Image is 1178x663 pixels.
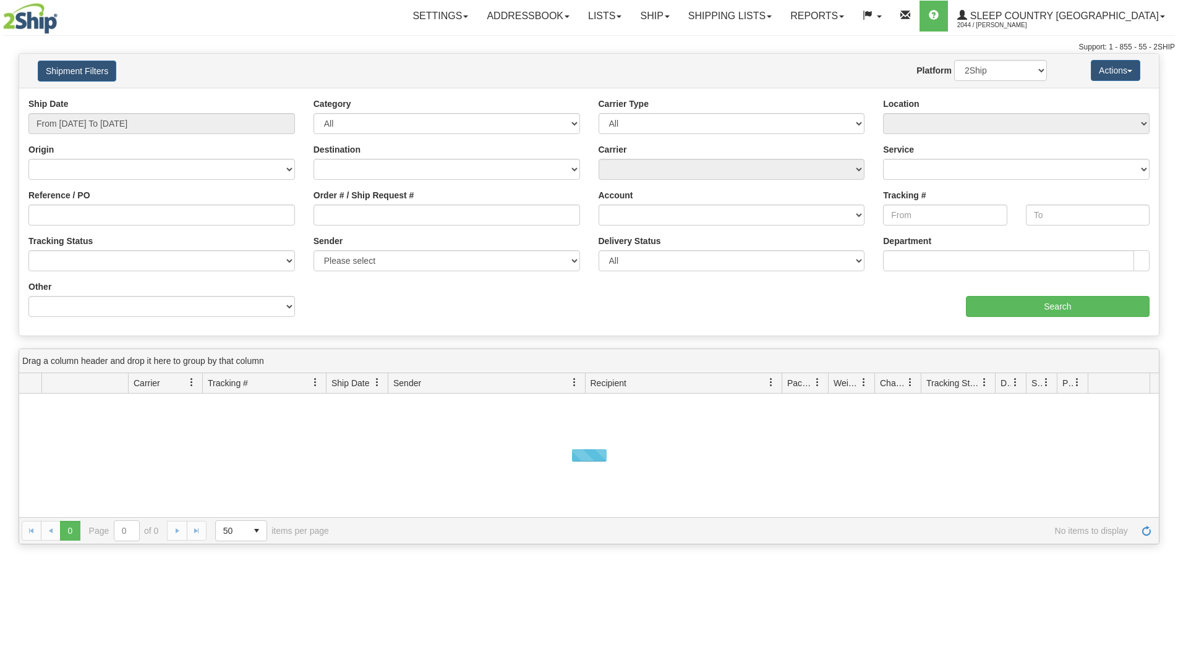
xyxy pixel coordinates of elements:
[314,143,361,156] label: Destination
[314,235,343,247] label: Sender
[761,372,782,393] a: Recipient filter column settings
[957,19,1050,32] span: 2044 / [PERSON_NAME]
[1137,521,1156,541] a: Refresh
[89,520,159,541] span: Page of 0
[807,372,828,393] a: Packages filter column settings
[393,377,421,389] span: Sender
[948,1,1174,32] a: Sleep Country [GEOGRAPHIC_DATA] 2044 / [PERSON_NAME]
[564,372,585,393] a: Sender filter column settings
[28,189,90,201] label: Reference / PO
[1067,372,1088,393] a: Pickup Status filter column settings
[599,189,633,201] label: Account
[679,1,781,32] a: Shipping lists
[3,42,1175,53] div: Support: 1 - 855 - 55 - 2SHIP
[916,64,952,77] label: Platform
[1091,60,1140,81] button: Actions
[787,377,813,389] span: Packages
[346,526,1128,536] span: No items to display
[1001,377,1011,389] span: Delivery Status
[134,377,160,389] span: Carrier
[403,1,477,32] a: Settings
[631,1,678,32] a: Ship
[314,189,414,201] label: Order # / Ship Request #
[781,1,853,32] a: Reports
[331,377,369,389] span: Ship Date
[181,372,202,393] a: Carrier filter column settings
[883,189,926,201] label: Tracking #
[883,98,919,110] label: Location
[477,1,579,32] a: Addressbook
[926,377,980,389] span: Tracking Status
[883,205,1007,226] input: From
[883,143,914,156] label: Service
[1062,377,1073,389] span: Pickup Status
[974,372,995,393] a: Tracking Status filter column settings
[208,377,248,389] span: Tracking #
[367,372,388,393] a: Ship Date filter column settings
[883,235,931,247] label: Department
[19,349,1159,373] div: grid grouping header
[314,98,351,110] label: Category
[28,98,69,110] label: Ship Date
[900,372,921,393] a: Charge filter column settings
[880,377,906,389] span: Charge
[247,521,267,541] span: select
[599,235,661,247] label: Delivery Status
[1036,372,1057,393] a: Shipment Issues filter column settings
[834,377,860,389] span: Weight
[215,520,267,541] span: Page sizes drop down
[60,521,80,541] span: Page 0
[967,11,1159,21] span: Sleep Country [GEOGRAPHIC_DATA]
[853,372,874,393] a: Weight filter column settings
[1026,205,1150,226] input: To
[28,235,93,247] label: Tracking Status
[3,3,58,34] img: logo2044.jpg
[591,377,626,389] span: Recipient
[305,372,326,393] a: Tracking # filter column settings
[28,143,54,156] label: Origin
[1031,377,1042,389] span: Shipment Issues
[966,296,1150,317] input: Search
[28,281,51,293] label: Other
[1005,372,1026,393] a: Delivery Status filter column settings
[223,525,239,537] span: 50
[1150,268,1177,394] iframe: chat widget
[38,61,116,82] button: Shipment Filters
[599,98,649,110] label: Carrier Type
[599,143,627,156] label: Carrier
[215,520,329,541] span: items per page
[579,1,631,32] a: Lists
